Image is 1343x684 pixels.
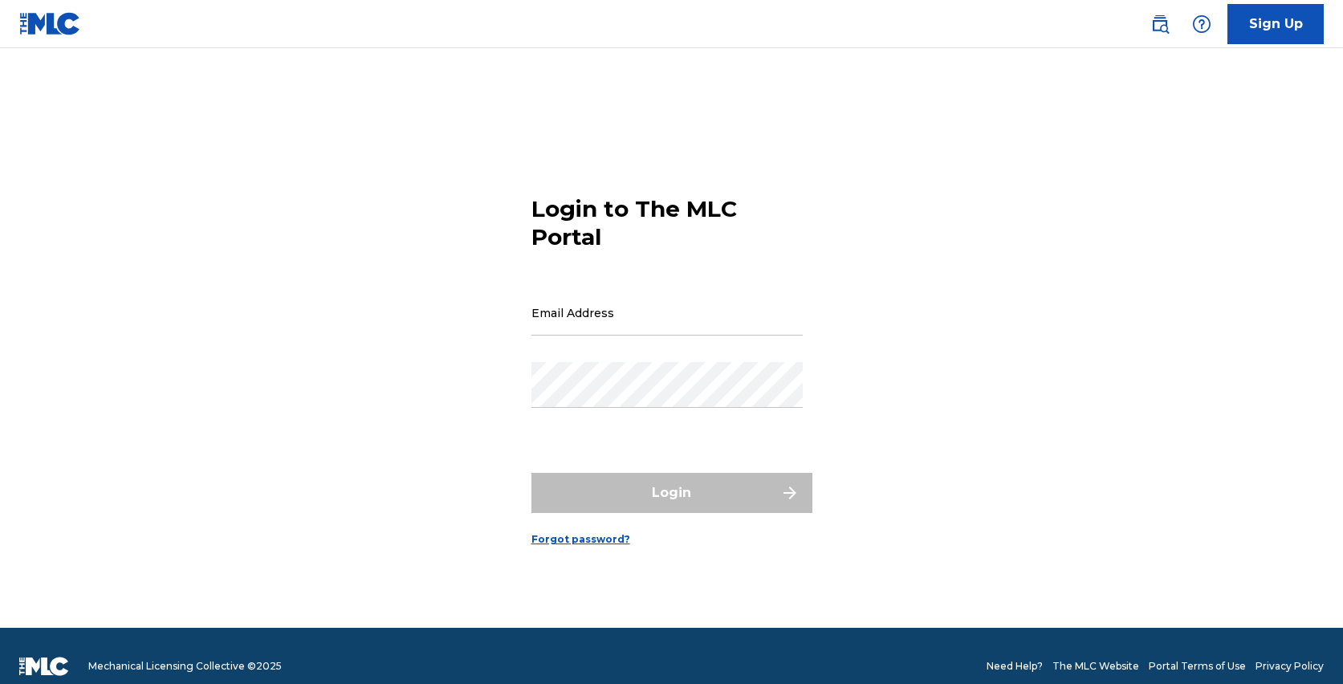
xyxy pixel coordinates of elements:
[531,532,630,547] a: Forgot password?
[987,659,1043,674] a: Need Help?
[1149,659,1246,674] a: Portal Terms of Use
[1263,607,1343,684] iframe: Chat Widget
[19,12,81,35] img: MLC Logo
[1150,14,1170,34] img: search
[531,195,812,251] h3: Login to The MLC Portal
[1144,8,1176,40] a: Public Search
[1192,14,1211,34] img: help
[19,657,69,676] img: logo
[1256,659,1324,674] a: Privacy Policy
[88,659,282,674] span: Mechanical Licensing Collective © 2025
[1227,4,1324,44] a: Sign Up
[1186,8,1218,40] div: Help
[1052,659,1139,674] a: The MLC Website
